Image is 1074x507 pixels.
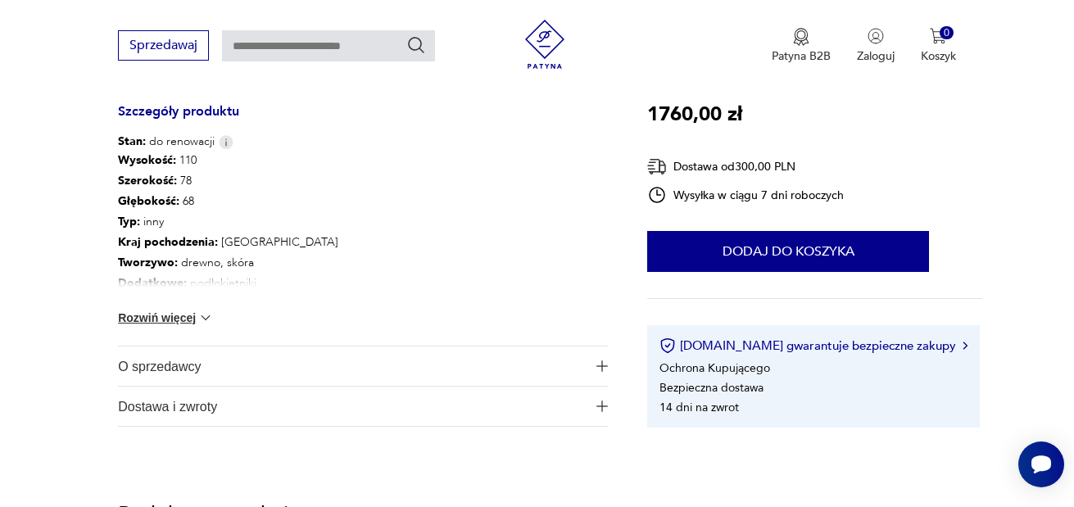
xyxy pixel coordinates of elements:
img: Info icon [219,135,233,149]
img: Ikona plusa [596,360,608,372]
b: Szerokość : [118,173,177,188]
button: [DOMAIN_NAME] gwarantuje bezpieczne zakupy [659,337,967,354]
img: Ikona plusa [596,401,608,412]
img: Patyna - sklep z meblami i dekoracjami vintage [520,20,569,69]
p: 68 [118,191,338,211]
li: Bezpieczna dostawa [659,379,764,395]
span: O sprzedawcy [118,346,586,386]
div: Dostawa od 300,00 PLN [647,156,844,177]
button: Szukaj [406,35,426,55]
button: 0Koszyk [921,28,956,64]
span: Dostawa i zwroty [118,387,586,426]
h3: Szczegóły produktu [118,106,608,134]
li: 14 dni na zwrot [659,399,739,414]
p: Zaloguj [857,48,895,64]
b: Dodatkowe : [118,275,187,291]
img: Ikona dostawy [647,156,667,177]
button: Ikona plusaDostawa i zwroty [118,387,608,426]
b: Tworzywo : [118,255,178,270]
b: Wysokość : [118,152,176,168]
p: 110 [118,150,338,170]
p: Patyna B2B [772,48,831,64]
a: Ikona medaluPatyna B2B [772,28,831,64]
p: inny [118,211,338,232]
button: Zaloguj [857,28,895,64]
b: Stan: [118,134,146,149]
b: Typ : [118,214,140,229]
p: [GEOGRAPHIC_DATA] [118,232,338,252]
p: podłokietniki [118,273,338,293]
span: do renowacji [118,134,215,150]
li: Ochrona Kupującego [659,360,770,375]
img: chevron down [197,310,214,326]
img: Ikona certyfikatu [659,337,676,354]
iframe: Smartsupp widget button [1018,441,1064,487]
button: Ikona plusaO sprzedawcy [118,346,608,386]
button: Dodaj do koszyka [647,231,929,272]
div: 0 [940,26,954,40]
p: drewno, skóra [118,252,338,273]
button: Sprzedawaj [118,30,209,61]
a: Sprzedawaj [118,41,209,52]
img: Ikona koszyka [930,28,946,44]
button: Patyna B2B [772,28,831,64]
b: Kraj pochodzenia : [118,234,218,250]
p: 1760,00 zł [647,99,742,130]
b: Głębokość : [118,193,179,209]
button: Rozwiń więcej [118,310,213,326]
div: Wysyłka w ciągu 7 dni roboczych [647,185,844,205]
img: Ikonka użytkownika [868,28,884,44]
p: 78 [118,170,338,191]
p: Koszyk [921,48,956,64]
img: Ikona medalu [793,28,809,46]
img: Ikona strzałki w prawo [963,342,968,350]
